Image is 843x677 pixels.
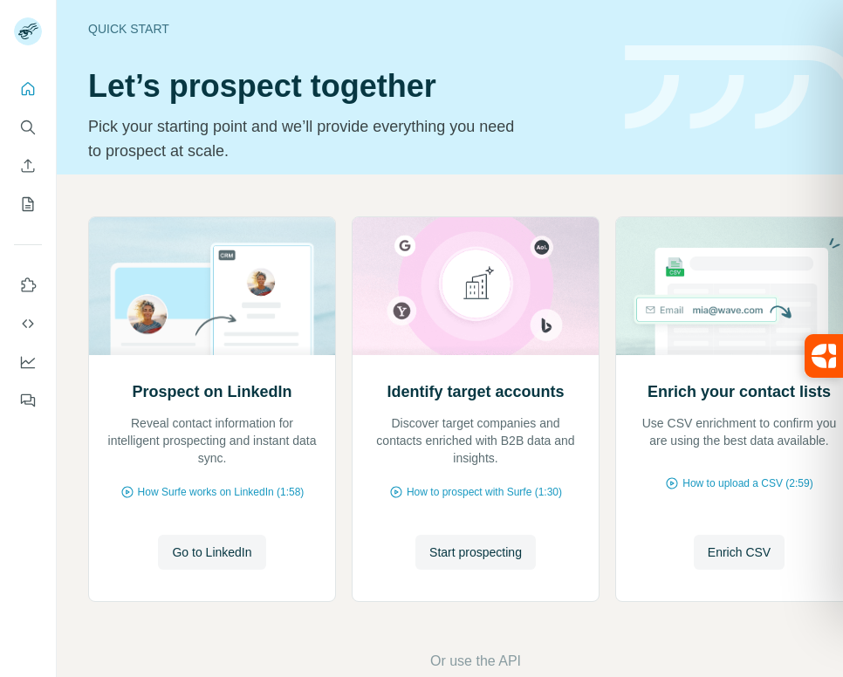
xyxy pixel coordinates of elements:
button: Enrich CSV [694,535,785,570]
button: Use Surfe API [14,308,42,339]
button: Dashboard [14,346,42,378]
button: Search [14,112,42,143]
h2: Identify target accounts [387,380,564,404]
button: Enrich CSV [14,150,42,181]
button: My lists [14,188,42,220]
img: Identify target accounts [352,217,600,355]
button: Start prospecting [415,535,536,570]
p: Discover target companies and contacts enriched with B2B data and insights. [370,414,581,467]
div: Quick start [88,20,604,38]
span: Start prospecting [429,544,522,561]
p: Pick your starting point and we’ll provide everything you need to prospect at scale. [88,114,525,163]
h2: Enrich your contact lists [648,380,831,404]
button: Use Surfe on LinkedIn [14,270,42,301]
h1: Let’s prospect together [88,69,604,104]
button: Or use the API [430,651,521,672]
span: How Surfe works on LinkedIn (1:58) [138,484,305,500]
button: Go to LinkedIn [158,535,265,570]
span: Go to LinkedIn [172,544,251,561]
span: Enrich CSV [708,544,771,561]
p: Reveal contact information for intelligent prospecting and instant data sync. [106,414,318,467]
h2: Prospect on LinkedIn [132,380,291,404]
span: How to upload a CSV (2:59) [682,475,812,491]
button: Quick start [14,73,42,105]
img: Prospect on LinkedIn [88,217,336,355]
button: Feedback [14,385,42,416]
span: How to prospect with Surfe (1:30) [407,484,562,500]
